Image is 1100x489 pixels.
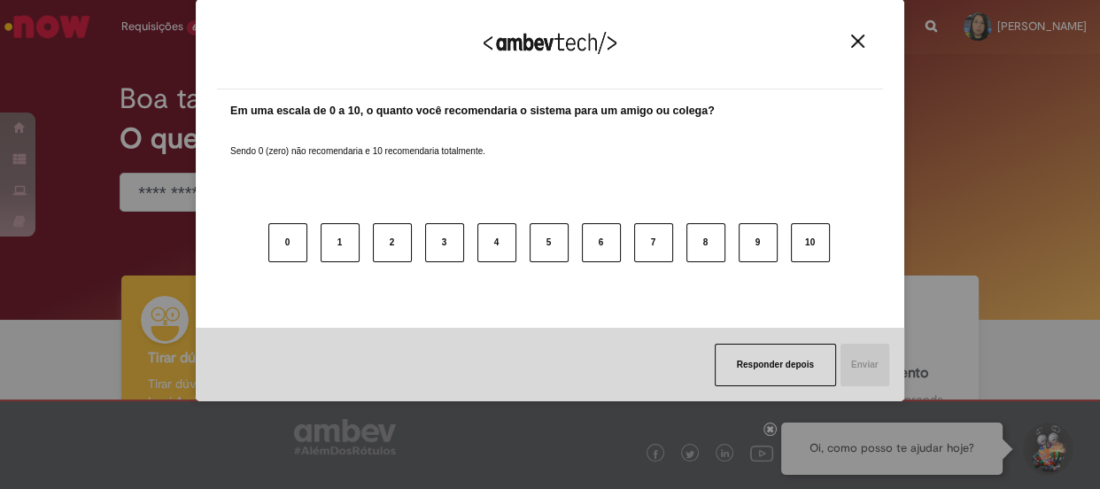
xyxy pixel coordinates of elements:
[484,32,616,54] img: Logo Ambevtech
[425,223,464,262] button: 3
[230,124,485,158] label: Sendo 0 (zero) não recomendaria e 10 recomendaria totalmente.
[582,223,621,262] button: 6
[851,35,864,48] img: Close
[634,223,673,262] button: 7
[739,223,778,262] button: 9
[715,344,836,386] button: Responder depois
[846,34,870,49] button: Close
[530,223,569,262] button: 5
[321,223,360,262] button: 1
[477,223,516,262] button: 4
[268,223,307,262] button: 0
[686,223,725,262] button: 8
[230,103,715,120] label: Em uma escala de 0 a 10, o quanto você recomendaria o sistema para um amigo ou colega?
[373,223,412,262] button: 2
[791,223,830,262] button: 10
